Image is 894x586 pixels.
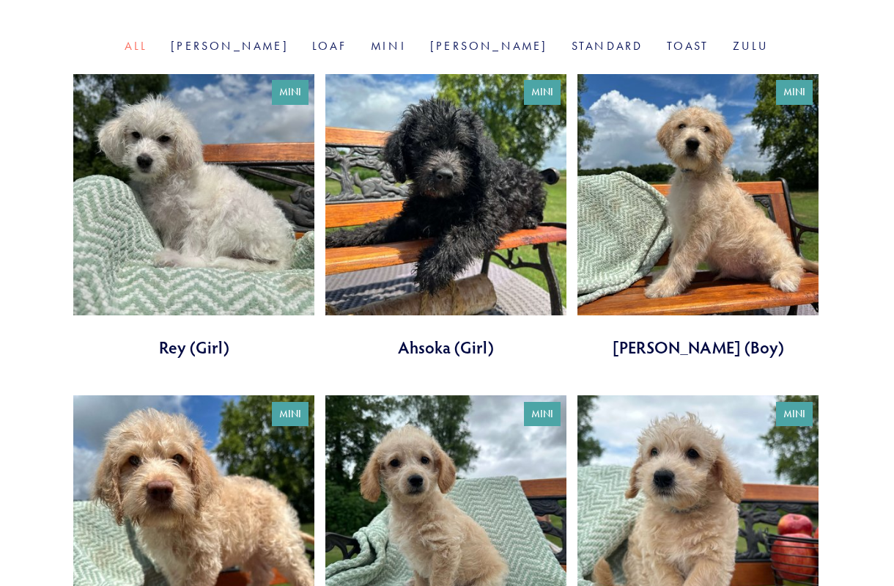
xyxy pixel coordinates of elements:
[733,39,769,53] a: Zulu
[371,39,407,53] a: Mini
[430,39,548,53] a: [PERSON_NAME]
[572,39,643,53] a: Standard
[667,39,709,53] a: Toast
[312,39,347,53] a: Loaf
[125,39,147,53] a: All
[171,39,289,53] a: [PERSON_NAME]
